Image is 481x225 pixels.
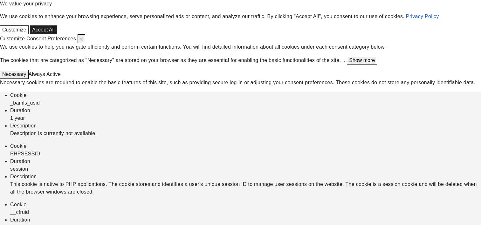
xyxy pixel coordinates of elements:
[10,158,481,165] div: Duration
[10,208,481,216] div: __cfruid
[10,150,481,158] div: PHPSESSID
[10,216,481,224] div: Duration
[10,142,481,150] div: Cookie
[80,37,83,41] img: Close
[10,130,481,137] div: Description is currently not available.
[10,114,481,122] div: 1 year
[30,25,57,34] button: Accept All
[10,173,481,181] div: Description
[10,99,481,107] div: _bamls_usid
[406,14,439,19] a: Privacy Policy
[347,56,377,65] button: Show more
[10,107,481,114] div: Duration
[29,72,61,77] span: Always Active
[10,92,481,99] div: Cookie
[10,181,481,196] div: This cookie is native to PHP applications. The cookie stores and identifies a user's unique sessi...
[10,165,481,173] div: session
[10,201,481,208] div: Cookie
[10,122,481,130] div: Description
[78,34,85,43] button: Close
